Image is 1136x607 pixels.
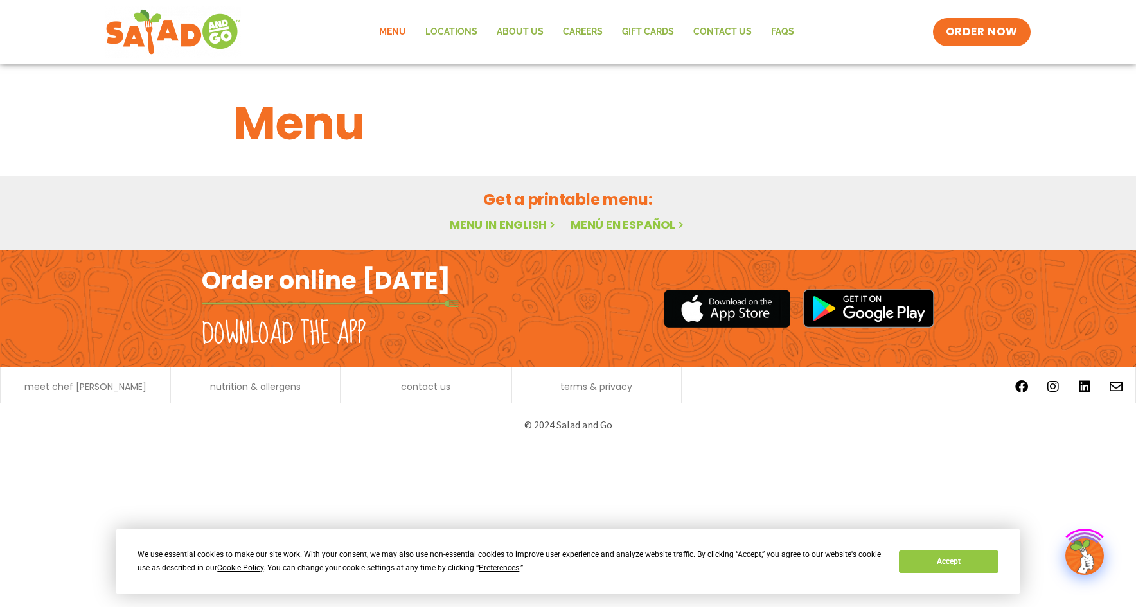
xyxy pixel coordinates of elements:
img: google_play [803,289,934,328]
div: We use essential cookies to make our site work. With your consent, we may also use non-essential ... [138,548,883,575]
a: terms & privacy [560,382,632,391]
a: About Us [487,17,553,47]
p: © 2024 Salad and Go [208,416,928,434]
img: fork [202,300,459,307]
a: FAQs [761,17,804,47]
h2: Order online [DATE] [202,265,450,296]
img: appstore [664,288,790,330]
a: meet chef [PERSON_NAME] [24,382,146,391]
h2: Get a printable menu: [233,188,903,211]
span: Preferences [479,563,519,572]
a: Locations [416,17,487,47]
a: GIFT CARDS [612,17,684,47]
a: ORDER NOW [933,18,1031,46]
span: ORDER NOW [946,24,1018,40]
a: contact us [401,382,450,391]
img: new-SAG-logo-768×292 [105,6,241,58]
a: Menu in English [450,216,558,233]
a: Menu [369,17,416,47]
a: nutrition & allergens [210,382,301,391]
div: Cookie Consent Prompt [116,529,1020,594]
button: Accept [899,550,998,573]
nav: Menu [369,17,804,47]
a: Menú en español [571,216,686,233]
h1: Menu [233,89,903,158]
h2: Download the app [202,316,366,352]
a: Careers [553,17,612,47]
a: Contact Us [684,17,761,47]
span: Cookie Policy [217,563,263,572]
